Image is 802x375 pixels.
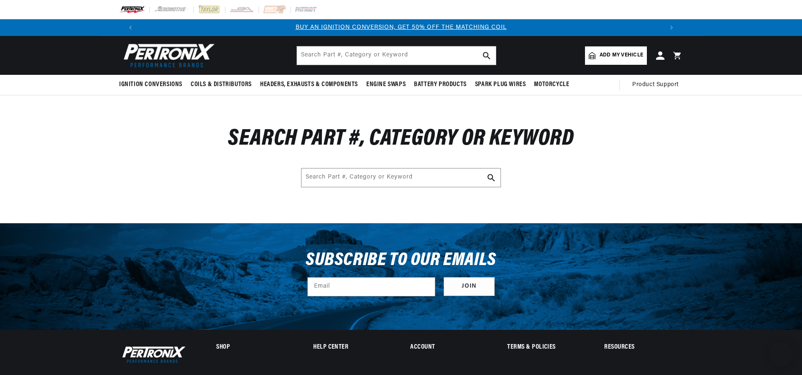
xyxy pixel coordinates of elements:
[139,23,663,32] div: Announcement
[122,19,139,36] button: Translation missing: en.sections.announcements.previous_announcement
[119,41,215,70] img: Pertronix
[296,24,507,31] a: BUY AN IGNITION CONVERSION, GET 50% OFF THE MATCHING COIL
[475,80,526,89] span: Spark Plug Wires
[119,80,182,89] span: Ignition Conversions
[414,80,467,89] span: Battery Products
[260,80,358,89] span: Headers, Exhausts & Components
[306,253,496,268] h3: Subscribe to our emails
[632,75,683,95] summary: Product Support
[216,344,294,350] summary: Shop
[600,51,643,59] span: Add my vehicle
[507,344,585,350] summary: Terms & policies
[444,277,495,296] button: Subscribe
[632,80,679,89] span: Product Support
[663,19,680,36] button: Translation missing: en.sections.announcements.next_announcement
[98,19,704,36] slideshow-component: Translation missing: en.sections.announcements.announcement_bar
[297,46,496,65] input: Search Part #, Category or Keyword
[482,168,501,187] button: Search Part #, Category or Keyword
[313,344,391,350] summary: Help Center
[119,75,186,94] summary: Ignition Conversions
[604,344,682,350] summary: Resources
[256,75,362,94] summary: Headers, Exhausts & Components
[119,130,683,149] h1: Search Part #, Category or Keyword
[186,75,256,94] summary: Coils & Distributors
[301,168,501,187] input: Search Part #, Category or Keyword
[530,75,573,94] summary: Motorcycle
[478,46,496,65] button: search button
[410,75,471,94] summary: Battery Products
[191,80,252,89] span: Coils & Distributors
[585,46,647,65] a: Add my vehicle
[366,80,406,89] span: Engine Swaps
[139,23,663,32] div: 1 of 3
[308,278,435,296] input: Email
[119,344,186,365] img: Pertronix
[362,75,410,94] summary: Engine Swaps
[410,344,488,350] summary: Account
[471,75,530,94] summary: Spark Plug Wires
[534,80,569,89] span: Motorcycle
